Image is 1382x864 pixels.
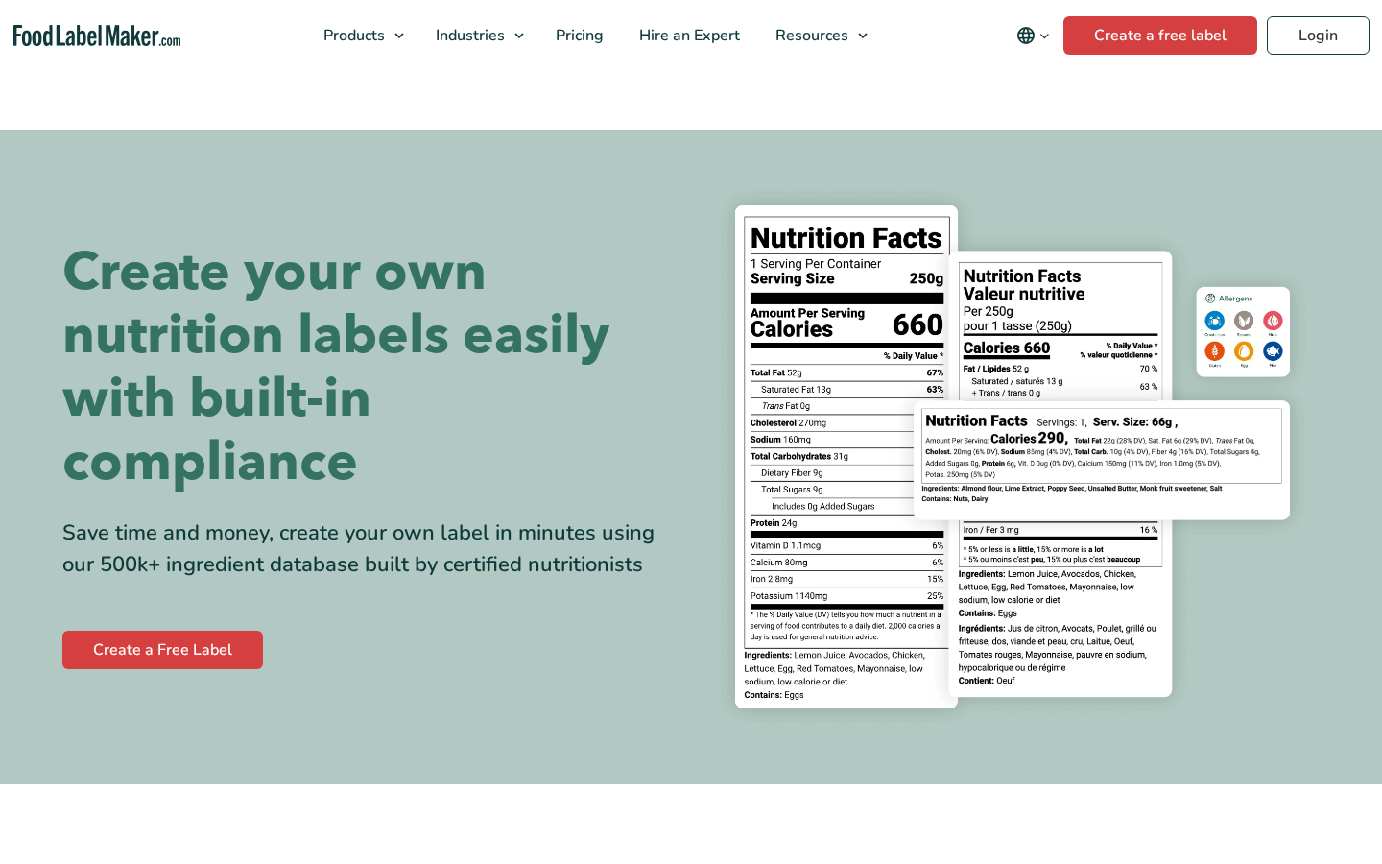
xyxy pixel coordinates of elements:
span: Pricing [550,25,606,46]
span: Industries [430,25,507,46]
span: Hire an Expert [633,25,742,46]
h1: Create your own nutrition labels easily with built-in compliance [62,241,677,494]
a: Login [1267,16,1370,55]
span: Resources [770,25,850,46]
a: Food Label Maker homepage [13,25,181,47]
a: Create a Free Label [62,631,263,669]
a: Create a free label [1063,16,1257,55]
span: Products [318,25,387,46]
button: Change language [1003,16,1063,55]
div: Save time and money, create your own label in minutes using our 500k+ ingredient database built b... [62,517,677,581]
